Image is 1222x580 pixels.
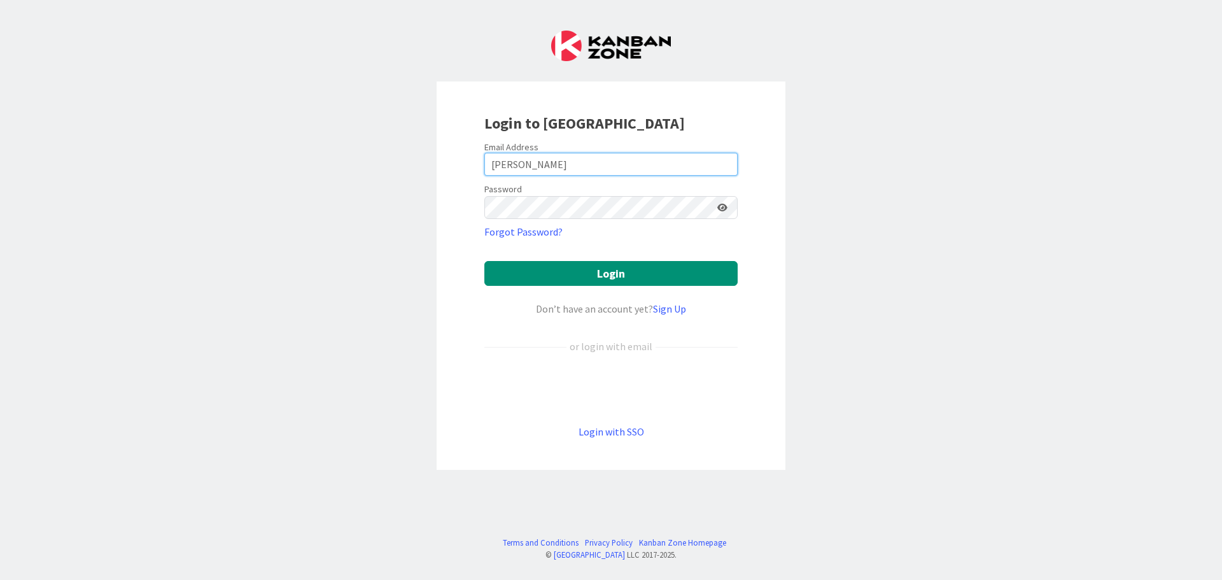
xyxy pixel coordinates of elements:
div: or login with email [566,339,656,354]
button: Login [484,261,738,286]
div: Don’t have an account yet? [484,301,738,316]
div: © LLC 2017- 2025 . [496,549,726,561]
a: Privacy Policy [585,537,633,549]
label: Password [484,183,522,196]
a: Sign Up [653,302,686,315]
a: Kanban Zone Homepage [639,537,726,549]
a: [GEOGRAPHIC_DATA] [554,549,625,560]
label: Email Address [484,141,538,153]
iframe: Botão "Fazer login com o Google" [478,375,744,403]
b: Login to [GEOGRAPHIC_DATA] [484,113,685,133]
a: Login with SSO [579,425,644,438]
a: Terms and Conditions [503,537,579,549]
img: Kanban Zone [551,31,671,61]
a: Forgot Password? [484,224,563,239]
